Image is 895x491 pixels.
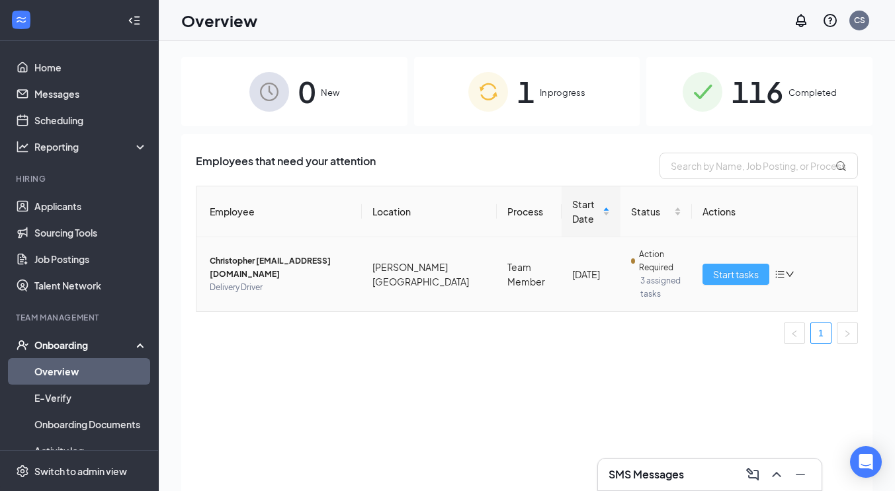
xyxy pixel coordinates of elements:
[16,312,145,323] div: Team Management
[362,237,497,311] td: [PERSON_NAME][GEOGRAPHIC_DATA]
[16,465,29,478] svg: Settings
[34,246,148,272] a: Job Postings
[34,385,148,411] a: E-Verify
[517,69,534,114] span: 1
[34,358,148,385] a: Overview
[298,69,316,114] span: 0
[703,264,769,285] button: Start tasks
[34,437,148,464] a: Activity log
[34,140,148,153] div: Reporting
[811,323,831,343] a: 1
[34,338,136,352] div: Onboarding
[128,14,141,27] svg: Collapse
[793,13,809,28] svg: Notifications
[742,464,763,485] button: ComposeMessage
[609,467,684,482] h3: SMS Messages
[196,153,376,179] span: Employees that need your attention
[788,86,837,99] span: Completed
[660,153,858,179] input: Search by Name, Job Posting, or Process
[692,186,857,237] th: Actions
[34,54,148,81] a: Home
[792,467,808,482] svg: Minimize
[15,13,28,26] svg: WorkstreamLogo
[822,13,838,28] svg: QuestionInfo
[540,86,585,99] span: In progress
[854,15,865,26] div: CS
[34,81,148,107] a: Messages
[785,270,794,279] span: down
[16,140,29,153] svg: Analysis
[210,254,351,281] span: Christopher [EMAIL_ADDRESS][DOMAIN_NAME]
[766,464,787,485] button: ChevronUp
[497,186,562,237] th: Process
[34,272,148,299] a: Talent Network
[790,330,798,338] span: left
[362,186,497,237] th: Location
[620,186,692,237] th: Status
[784,322,805,344] button: left
[713,267,759,282] span: Start tasks
[572,197,600,226] span: Start Date
[639,248,681,274] span: Action Required
[745,467,761,482] svg: ComposeMessage
[850,446,882,478] div: Open Intercom Messenger
[837,322,858,344] li: Next Page
[784,322,805,344] li: Previous Page
[34,411,148,437] a: Onboarding Documents
[572,267,610,282] div: [DATE]
[181,9,257,32] h1: Overview
[210,281,351,294] span: Delivery Driver
[321,86,339,99] span: New
[769,467,785,482] svg: ChevronUp
[34,193,148,219] a: Applicants
[810,322,831,344] li: 1
[34,107,148,133] a: Scheduling
[34,219,148,246] a: Sourcing Tools
[16,338,29,352] svg: UserCheck
[631,204,671,219] span: Status
[196,186,362,237] th: Employee
[34,465,127,478] div: Switch to admin view
[16,173,145,184] div: Hiring
[775,269,785,280] span: bars
[497,237,562,311] td: Team Member
[790,464,811,485] button: Minimize
[837,322,858,344] button: right
[843,330,851,338] span: right
[640,274,681,301] span: 3 assigned tasks
[732,69,783,114] span: 116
